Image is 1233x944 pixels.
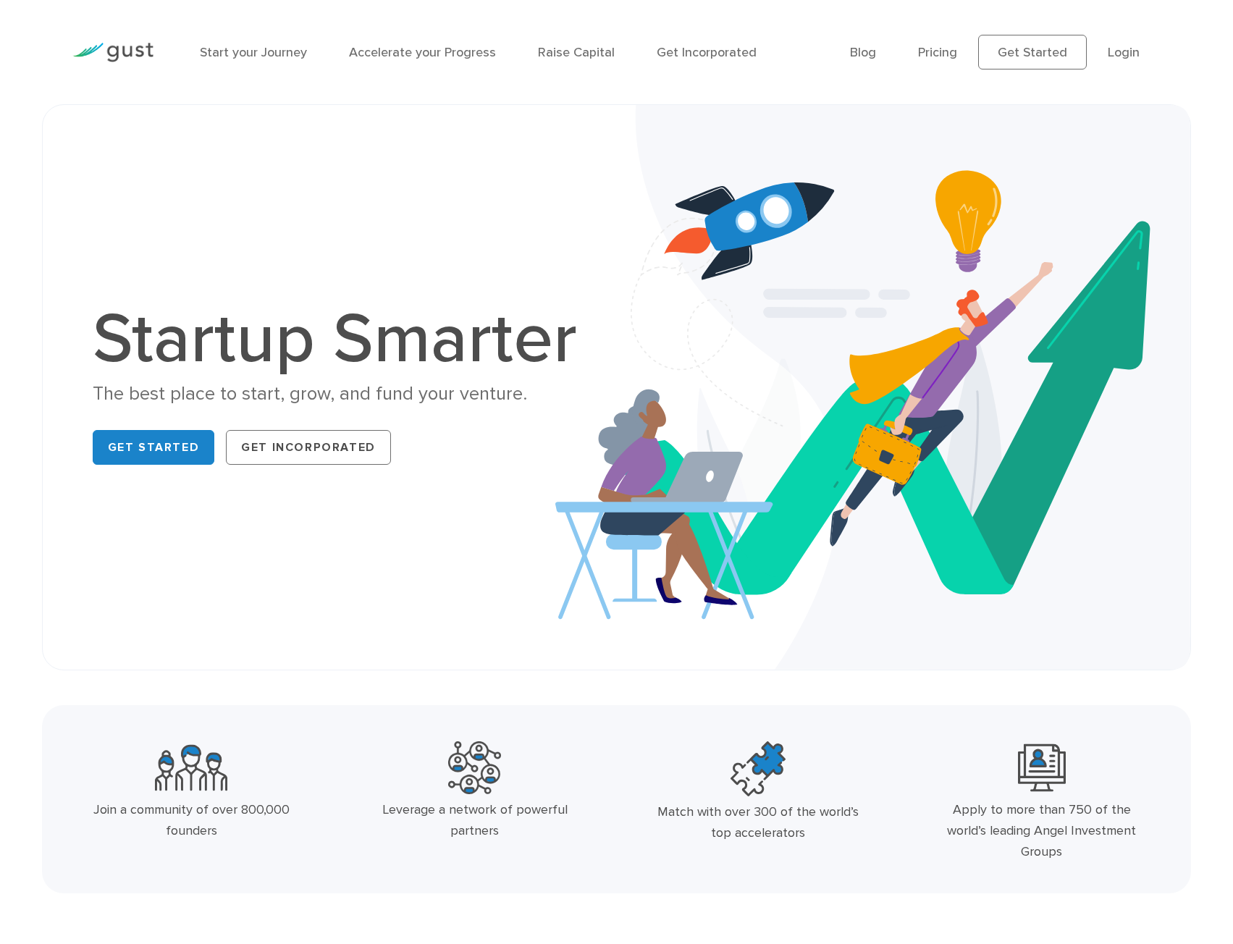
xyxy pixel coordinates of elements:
a: Get Started [978,35,1087,69]
a: Start your Journey [200,45,307,60]
a: Get Started [93,430,215,465]
a: Blog [850,45,876,60]
img: Startup Smarter Hero [555,105,1191,670]
h1: Startup Smarter [93,305,592,374]
img: Gust Logo [72,43,153,62]
img: Powerful Partners [448,741,501,794]
a: Login [1108,45,1140,60]
div: Apply to more than 750 of the world’s leading Angel Investment Groups [937,800,1146,862]
a: Raise Capital [538,45,615,60]
div: The best place to start, grow, and fund your venture. [93,382,592,407]
div: Join a community of over 800,000 founders [87,800,296,842]
img: Leading Angel Investment [1018,741,1066,794]
a: Get Incorporated [226,430,391,465]
img: Community Founders [155,741,227,794]
a: Accelerate your Progress [349,45,496,60]
a: Pricing [918,45,957,60]
div: Leverage a network of powerful partners [370,800,579,842]
div: Match with over 300 of the world’s top accelerators [654,802,863,844]
a: Get Incorporated [657,45,757,60]
img: Top Accelerators [731,741,786,796]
